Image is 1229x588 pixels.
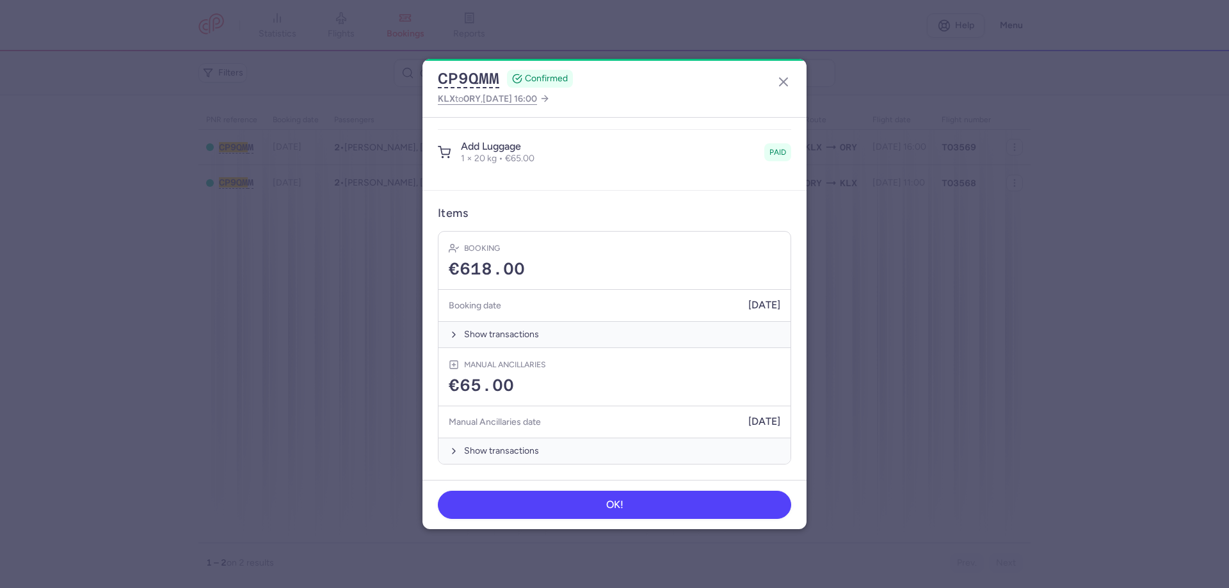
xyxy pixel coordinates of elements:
span: €618.00 [449,260,525,279]
span: €65.00 [449,376,514,395]
button: OK! [438,491,791,519]
button: Show transactions [438,321,791,347]
span: [DATE] 16:00 [483,93,537,104]
span: CONFIRMED [525,72,568,85]
span: to , [438,91,537,107]
span: KLX [438,93,455,104]
a: KLXtoORY,[DATE] 16:00 [438,91,550,107]
span: paid [769,146,786,159]
h5: Manual Ancillaries date [449,414,541,430]
h4: Booking [464,242,500,255]
button: Show transactions [438,438,791,464]
div: Manual Ancillaries€65.00 [438,348,791,406]
h4: Manual Ancillaries [464,358,546,371]
button: CP9QMM [438,69,499,88]
span: [DATE] [748,299,780,311]
h3: Items [438,206,468,221]
p: 1 × 20 kg • €65.00 [461,153,534,164]
div: Booking€618.00 [438,232,791,290]
h5: Booking date [449,298,501,314]
span: OK! [606,499,623,511]
span: [DATE] [748,416,780,427]
h4: add luggage [461,140,534,153]
span: ORY [463,93,481,104]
